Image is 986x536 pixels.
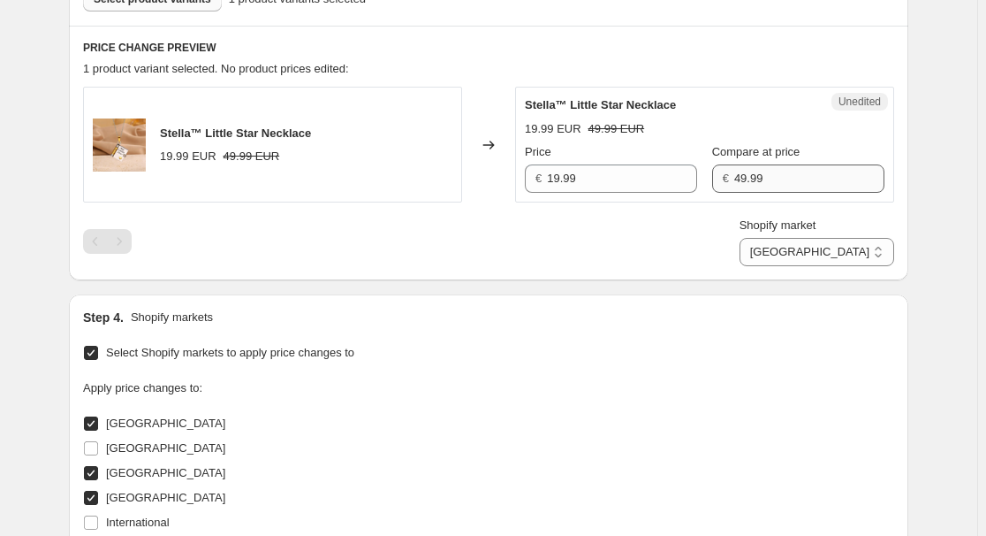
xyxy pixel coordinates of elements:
span: Select Shopify markets to apply price changes to [106,346,354,359]
div: 19.99 EUR [525,120,581,138]
strike: 49.99 EUR [588,120,645,138]
span: Unedited [838,95,881,109]
span: Stella™ Little Star Necklace [525,98,676,111]
span: € [723,172,729,185]
span: [GEOGRAPHIC_DATA] [106,441,225,455]
span: 1 product variant selected. No product prices edited: [83,62,349,75]
span: € [535,172,542,185]
span: International [106,516,170,529]
p: Shopify markets [131,309,213,326]
span: [GEOGRAPHIC_DATA] [106,466,225,479]
span: Apply price changes to: [83,381,202,394]
nav: Pagination [83,229,132,254]
h2: Step 4. [83,309,124,326]
div: 19.99 EUR [160,148,216,165]
span: [GEOGRAPHIC_DATA] [106,491,225,504]
span: Stella™ Little Star Necklace [160,126,311,140]
span: [GEOGRAPHIC_DATA] [106,417,225,430]
span: Compare at price [712,145,800,158]
img: 2_3a94ea55-4912-42dc-ad06-83a58b7bcb6d_80x.png [93,119,146,172]
span: Price [525,145,551,158]
span: Shopify market [739,218,816,232]
strike: 49.99 EUR [224,148,280,165]
h6: PRICE CHANGE PREVIEW [83,41,894,55]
